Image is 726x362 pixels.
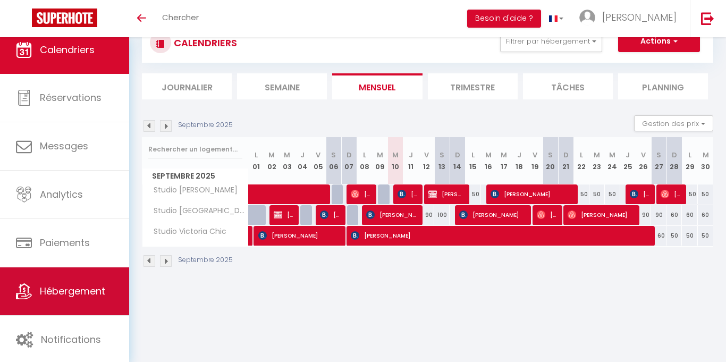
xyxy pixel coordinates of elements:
th: 13 [434,137,450,184]
abbr: M [594,150,600,160]
th: 16 [481,137,496,184]
abbr: M [485,150,492,160]
div: 50 [682,226,697,246]
th: 26 [636,137,651,184]
th: 10 [388,137,403,184]
span: Analytics [40,188,83,201]
div: 60 [666,205,682,225]
button: Gestion des prix [634,115,713,131]
button: Actions [618,31,700,52]
abbr: M [609,150,615,160]
img: Super Booking [32,9,97,27]
abbr: M [501,150,507,160]
p: Septembre 2025 [178,120,233,130]
th: 22 [573,137,589,184]
li: Planning [618,73,708,99]
abbr: D [455,150,460,160]
th: 29 [682,137,697,184]
span: [PERSON_NAME] [602,11,677,24]
span: [PERSON_NAME] [366,205,418,225]
th: 11 [403,137,419,184]
span: Studio Victoria Chic [144,226,229,238]
abbr: S [656,150,661,160]
div: 50 [605,184,620,204]
th: 25 [620,137,636,184]
abbr: L [363,150,366,160]
span: Hébergement [40,284,105,298]
abbr: L [688,150,691,160]
li: Mensuel [332,73,422,99]
abbr: D [563,150,569,160]
th: 19 [527,137,543,184]
span: Septembre 2025 [142,169,248,184]
span: [PERSON_NAME] [661,184,681,204]
p: Septembre 2025 [178,255,233,265]
span: Studio [GEOGRAPHIC_DATA] [144,205,250,217]
th: 05 [310,137,326,184]
abbr: D [672,150,677,160]
span: [PERSON_NAME] [398,184,418,204]
div: 50 [465,184,480,204]
span: Calendriers [40,43,95,56]
span: [PERSON_NAME] [459,205,526,225]
th: 27 [651,137,666,184]
th: 23 [589,137,605,184]
div: 60 [682,205,697,225]
button: Besoin d'aide ? [467,10,541,28]
th: 15 [465,137,480,184]
th: 21 [558,137,573,184]
th: 01 [249,137,264,184]
img: ... [579,10,595,26]
th: 20 [543,137,558,184]
li: Journalier [142,73,232,99]
li: Tâches [523,73,613,99]
span: Messages [40,139,88,153]
abbr: V [316,150,320,160]
th: 02 [264,137,280,184]
li: Semaine [237,73,327,99]
abbr: V [424,150,429,160]
th: 14 [450,137,465,184]
div: 50 [589,184,605,204]
abbr: L [471,150,475,160]
abbr: J [300,150,305,160]
div: 50 [682,184,697,204]
span: [PERSON_NAME] [630,184,651,204]
div: 90 [419,205,434,225]
abbr: S [548,150,553,160]
abbr: M [703,150,709,160]
div: 90 [651,205,666,225]
div: 50 [573,184,589,204]
div: 50 [698,226,713,246]
th: 09 [373,137,388,184]
span: [PERSON_NAME] [428,184,465,204]
th: 28 [666,137,682,184]
abbr: V [533,150,537,160]
input: Rechercher un logement... [148,140,242,159]
button: Filtrer par hébergement [500,31,602,52]
div: 60 [698,205,713,225]
span: Studio [PERSON_NAME] [144,184,240,196]
img: logout [701,12,714,25]
span: [PERSON_NAME] [274,205,294,225]
abbr: L [580,150,583,160]
span: [PERSON_NAME] [351,184,372,204]
div: 60 [651,226,666,246]
abbr: M [268,150,275,160]
abbr: S [440,150,444,160]
abbr: M [392,150,399,160]
div: 100 [434,205,450,225]
th: 03 [280,137,295,184]
div: 50 [666,226,682,246]
h3: CALENDRIERS [171,31,237,55]
li: Trimestre [428,73,518,99]
span: Réservations [40,91,102,104]
th: 30 [698,137,713,184]
div: 90 [636,205,651,225]
abbr: J [517,150,521,160]
span: [PERSON_NAME] [491,184,573,204]
span: Paiements [40,236,90,249]
span: Notifications [41,333,101,346]
abbr: L [255,150,258,160]
abbr: M [284,150,290,160]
